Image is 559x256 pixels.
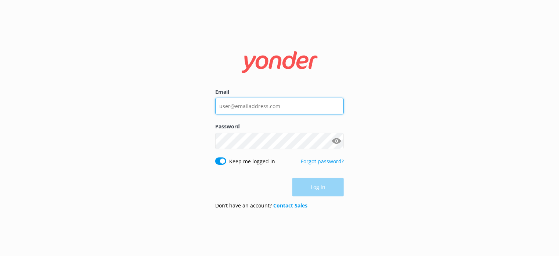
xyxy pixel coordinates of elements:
p: Don’t have an account? [215,202,307,210]
a: Contact Sales [273,202,307,209]
label: Keep me logged in [229,157,275,166]
label: Password [215,122,344,131]
a: Forgot password? [301,158,344,165]
button: Show password [329,134,344,148]
label: Email [215,88,344,96]
input: user@emailaddress.com [215,98,344,114]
